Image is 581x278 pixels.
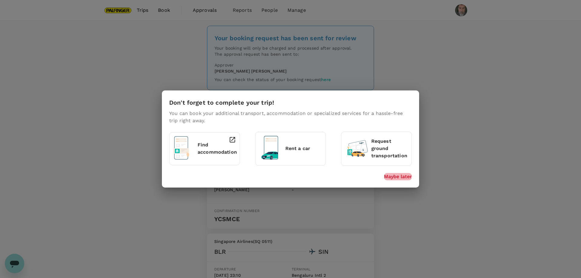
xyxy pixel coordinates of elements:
p: You can book your additional transport, accommodation or specialized services for a hassle-free t... [169,110,412,124]
p: Find accommodation [198,141,237,156]
p: Request ground transportation [371,138,408,159]
p: Rent a car [285,145,322,152]
h6: Don't forget to complete your trip! [169,98,274,107]
button: Maybe later [384,173,412,180]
